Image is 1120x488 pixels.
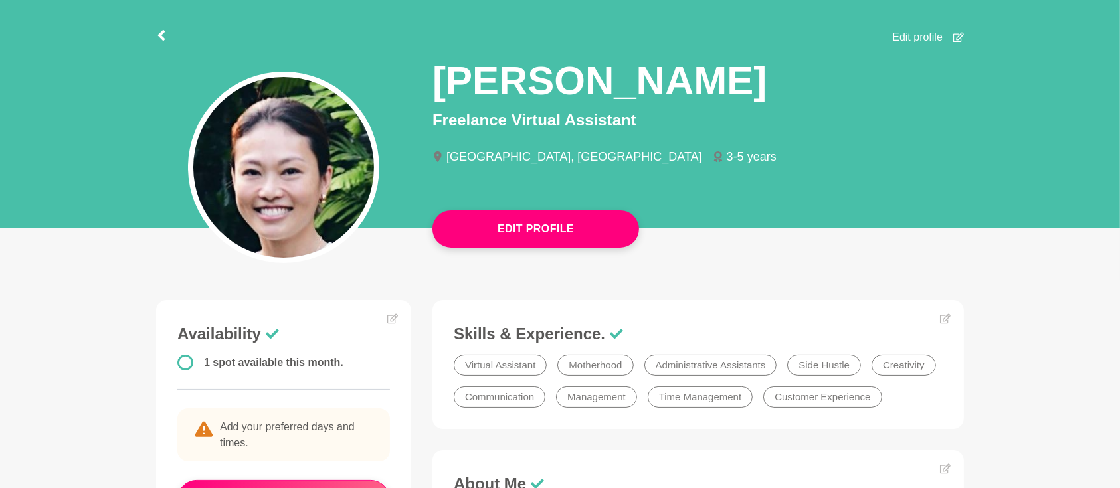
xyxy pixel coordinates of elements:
[432,151,713,163] li: [GEOGRAPHIC_DATA], [GEOGRAPHIC_DATA]
[432,108,964,132] p: Freelance Virtual Assistant
[432,210,639,248] button: Edit Profile
[204,357,343,368] span: 1 spot available this month.
[177,324,390,344] h3: Availability
[892,29,943,45] span: Edit profile
[454,324,943,344] h3: Skills & Experience.
[713,151,787,163] li: 3-5 years
[177,408,390,461] p: Add your preferred days and times.
[432,56,767,106] h1: [PERSON_NAME]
